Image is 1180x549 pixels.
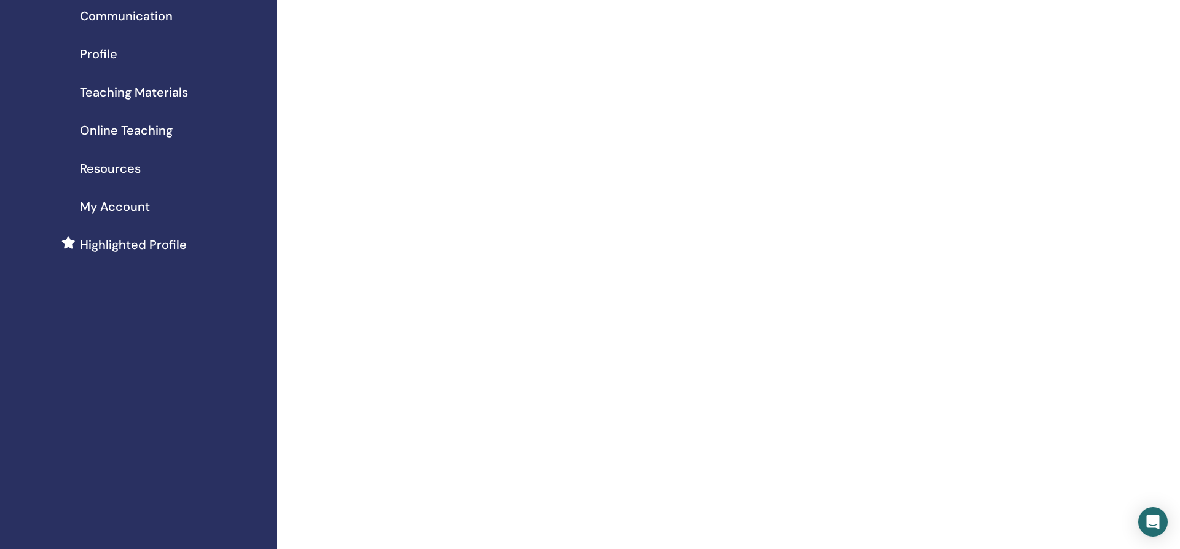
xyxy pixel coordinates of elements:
[80,197,150,216] span: My Account
[80,235,187,254] span: Highlighted Profile
[80,83,188,101] span: Teaching Materials
[80,45,117,63] span: Profile
[1138,507,1168,537] div: Open Intercom Messenger
[80,121,173,140] span: Online Teaching
[80,159,141,178] span: Resources
[80,7,173,25] span: Communication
